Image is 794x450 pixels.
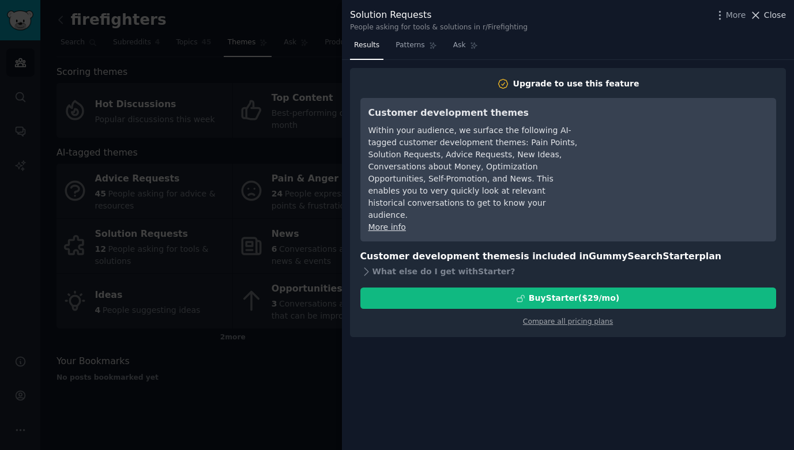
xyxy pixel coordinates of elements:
button: More [714,9,746,21]
span: Close [764,9,786,21]
div: Within your audience, we surface the following AI-tagged customer development themes: Pain Points... [368,124,579,221]
div: What else do I get with Starter ? [360,263,776,279]
a: Ask [449,36,482,60]
div: Upgrade to use this feature [513,78,639,90]
a: Compare all pricing plans [523,317,613,326]
a: Patterns [392,36,441,60]
span: Ask [453,40,466,51]
a: Results [350,36,383,60]
span: More [726,9,746,21]
span: GummySearch Starter [589,251,699,262]
iframe: YouTube video player [595,106,768,192]
button: BuyStarter($29/mo) [360,288,776,309]
button: Close [750,9,786,21]
h3: Customer development themes is included in plan [360,249,776,264]
h3: Customer development themes [368,106,579,120]
span: Patterns [396,40,424,51]
span: Results [354,40,379,51]
div: Buy Starter ($ 29 /mo ) [529,292,619,304]
a: More info [368,222,406,232]
div: People asking for tools & solutions in r/Firefighting [350,22,528,33]
div: Solution Requests [350,8,528,22]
